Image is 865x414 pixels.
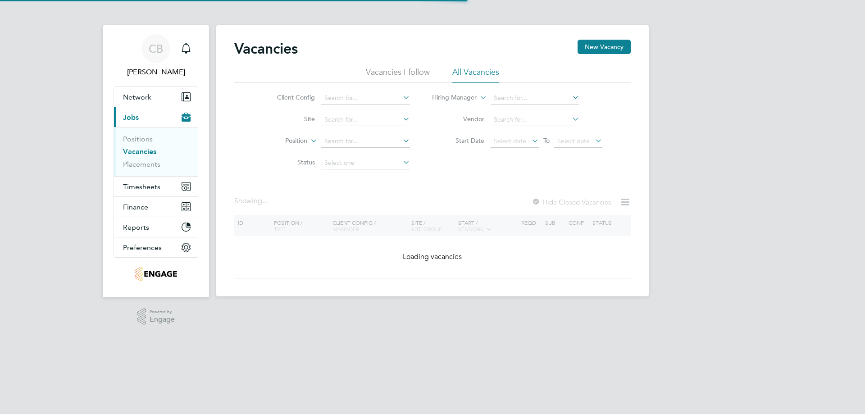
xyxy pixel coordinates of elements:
span: Timesheets [123,182,160,191]
span: CB [149,43,163,55]
a: Powered byEngage [137,308,175,325]
span: Select date [494,137,526,145]
button: New Vacancy [578,40,631,54]
span: Reports [123,223,149,232]
button: Reports [114,217,198,237]
input: Search for... [491,114,579,126]
a: Go to home page [114,267,198,281]
a: Vacancies [123,147,156,156]
span: Cameron Bishop [114,67,198,77]
button: Network [114,87,198,107]
label: Hiring Manager [425,93,477,102]
span: To [541,135,552,146]
h2: Vacancies [234,40,298,58]
a: Placements [123,160,160,168]
li: All Vacancies [452,67,499,83]
button: Preferences [114,237,198,257]
span: Powered by [150,308,175,316]
button: Finance [114,197,198,217]
a: Positions [123,135,153,143]
input: Select one [321,157,410,169]
span: ... [262,196,268,205]
button: Jobs [114,107,198,127]
a: CB[PERSON_NAME] [114,34,198,77]
span: Select date [557,137,590,145]
input: Search for... [321,114,410,126]
span: Finance [123,203,148,211]
input: Search for... [491,92,579,105]
button: Timesheets [114,177,198,196]
label: Vendor [432,115,484,123]
nav: Main navigation [103,25,209,297]
div: Showing [234,196,269,206]
label: Hide Closed Vacancies [532,198,611,206]
span: Jobs [123,113,139,122]
div: Jobs [114,127,198,176]
span: Preferences [123,243,162,252]
label: Position [255,136,307,146]
img: jambo-logo-retina.png [135,267,177,281]
label: Site [263,115,315,123]
span: Network [123,93,151,101]
span: Engage [150,316,175,323]
li: Vacancies I follow [366,67,430,83]
label: Client Config [263,93,315,101]
label: Status [263,158,315,166]
input: Search for... [321,92,410,105]
label: Start Date [432,136,484,145]
input: Search for... [321,135,410,148]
